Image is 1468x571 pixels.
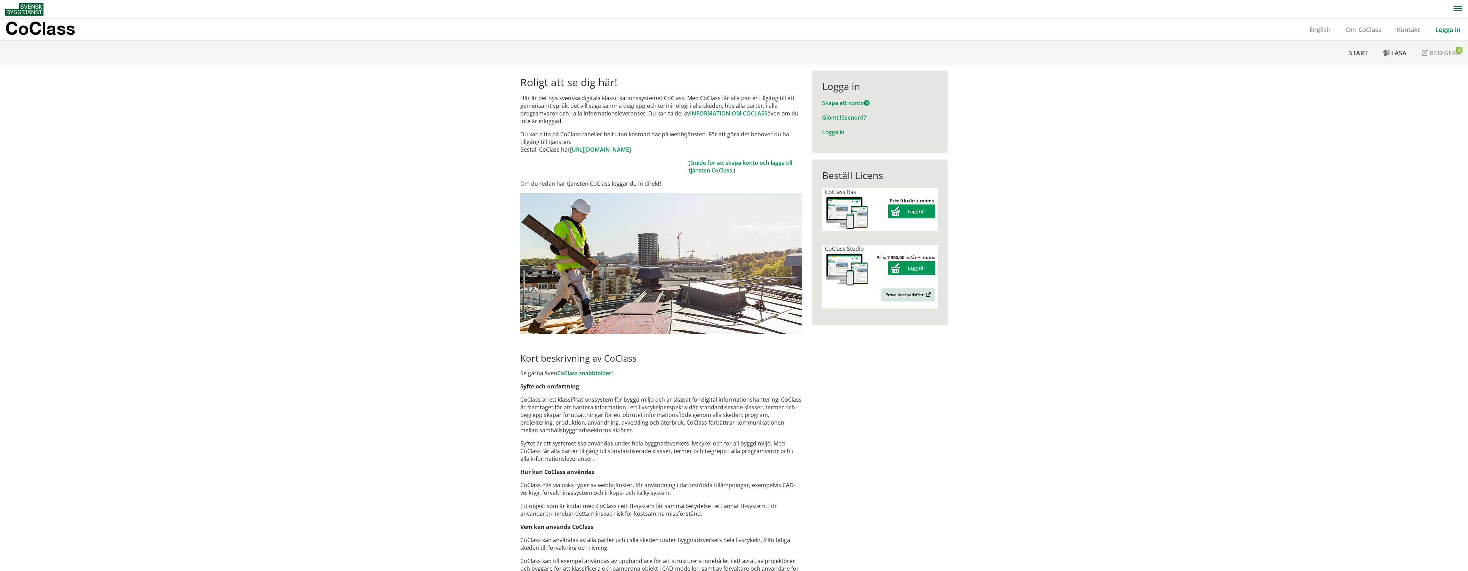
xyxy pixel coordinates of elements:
p: Ett objekt som är kodat med CoClass i ett IT-system får samma betydelse i ett annat IT-system. Fö... [520,502,802,517]
a: Guide för att skapa konto och lägga till tjänsten CoClass [689,159,792,174]
a: Start [1341,41,1375,65]
a: Glömt lösenord? [822,114,866,121]
a: Logga in [1428,25,1468,34]
img: Outbound.png [924,292,931,297]
h2: Kort beskrivning av CoClass [520,353,802,364]
a: CoClass snabbfolder [557,369,611,377]
a: [URL][DOMAIN_NAME] [570,146,631,153]
p: CoClass kan användas av alla parter och i alla skeden under byggnadsverkets hela livscykeln, från... [520,536,802,552]
a: Logga in [822,128,844,136]
strong: Hur kan CoClass användas [520,468,594,476]
img: Svensk Byggtjänst [5,3,43,16]
a: Lägg till [888,208,935,215]
span: CoClass Bas [825,188,856,196]
a: Lägg till [888,265,935,271]
button: Lägg till [888,261,935,275]
button: Lägg till [888,204,935,218]
p: Här är det nya svenska digitala klassifikationssystemet CoClass. Med CoClass får alla parter till... [520,94,802,125]
img: coclass-license.jpg [825,196,869,231]
strong: Syfte och omfattning [520,383,579,390]
p: CoClass är ett klassifikationssystem för byggd miljö och är skapat för digital informationshanter... [520,396,802,434]
a: Prova kostnadsfritt [881,288,935,301]
strong: Pris: 0 kr/år + moms [890,198,934,204]
a: Om CoClass [1338,25,1389,34]
a: Kontakt [1389,25,1428,34]
span: CoClass Studio [825,245,864,252]
h1: Roligt att se dig här! [520,76,802,89]
strong: Vem kan använda CoClass [520,523,593,531]
td: ( .) [689,159,802,174]
a: English [1302,25,1338,34]
div: Logga in [822,80,938,92]
span: Start [1349,49,1368,57]
a: Läsa [1375,41,1414,65]
a: CoClass [5,19,90,40]
a: INFORMATION OM COCLASS [690,110,768,117]
div: Beställ Licens [822,169,938,181]
p: Om du redan har tjänsten CoClass loggar du in direkt! [520,180,802,187]
p: Se gärna även ! [520,369,802,377]
p: CoClass [5,24,75,32]
p: Du kan titta på CoClass tabeller helt utan kostnad här på webbtjänsten. För att göra det behöver ... [520,130,802,153]
p: CoClass nås via olika typer av webbtjänster, för användning i datorstödda tillämpningar, exempelv... [520,481,802,497]
p: Syftet är att systemet ska användas under hela byggnadsverkets livscykel och för all byggd miljö.... [520,440,802,463]
span: Läsa [1391,49,1406,57]
img: coclass-license.jpg [825,252,869,288]
strong: Pris: 7 900,00 kr/år + moms [876,254,935,260]
img: login.jpg [520,193,802,334]
a: Skapa ett konto [822,99,869,107]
